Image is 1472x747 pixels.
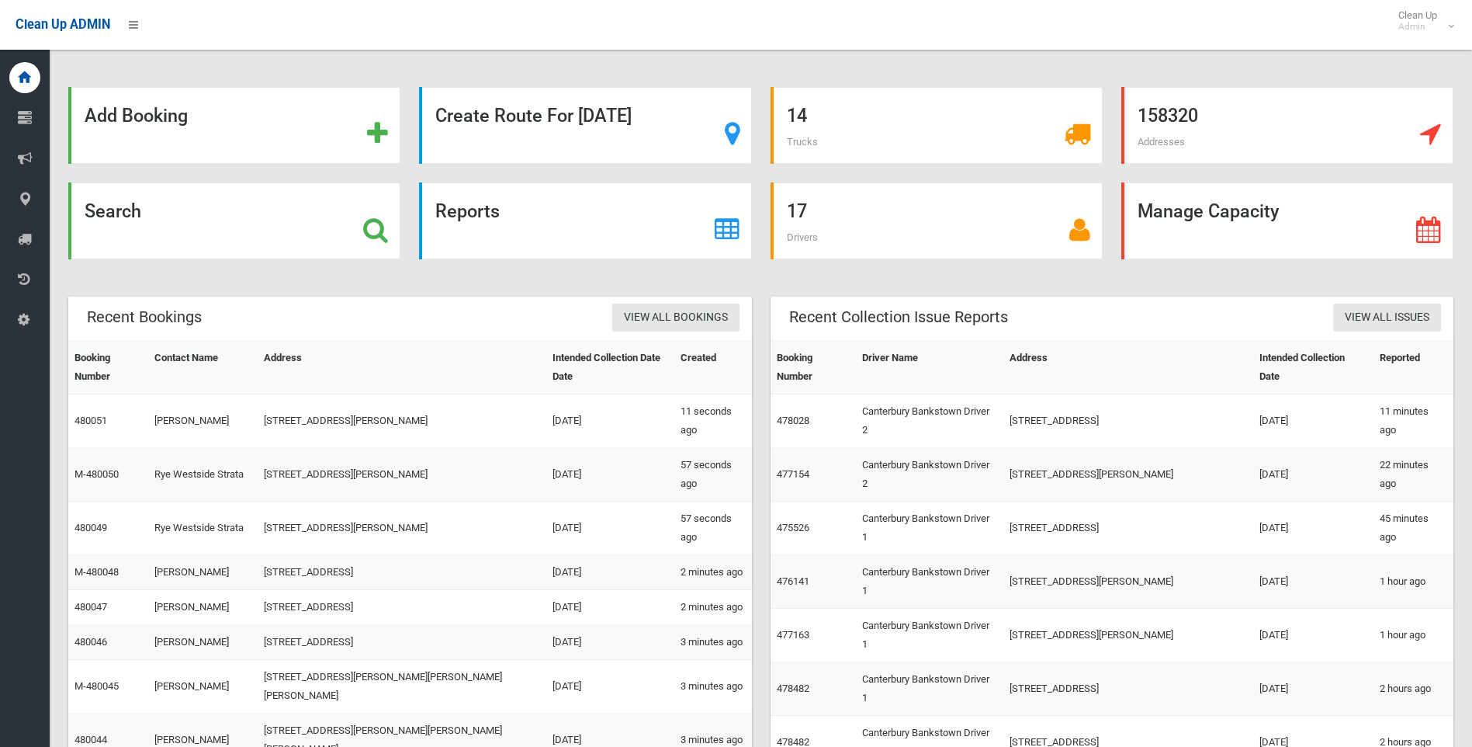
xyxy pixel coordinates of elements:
[546,394,675,448] td: [DATE]
[148,448,258,502] td: Rye Westside Strata
[612,304,739,332] a: View All Bookings
[787,231,818,243] span: Drivers
[258,341,546,394] th: Address
[148,394,258,448] td: [PERSON_NAME]
[258,394,546,448] td: [STREET_ADDRESS][PERSON_NAME]
[856,394,1003,448] td: Canterbury Bankstown Driver 2
[258,502,546,555] td: [STREET_ADDRESS][PERSON_NAME]
[148,625,258,660] td: [PERSON_NAME]
[546,590,675,625] td: [DATE]
[148,341,258,394] th: Contact Name
[777,629,809,641] a: 477163
[771,302,1027,332] header: Recent Collection Issue Reports
[777,468,809,480] a: 477154
[674,341,751,394] th: Created
[435,200,500,222] strong: Reports
[856,662,1003,716] td: Canterbury Bankstown Driver 1
[1253,502,1373,555] td: [DATE]
[74,601,107,613] a: 480047
[1003,394,1253,448] td: [STREET_ADDRESS]
[1398,21,1437,33] small: Admin
[777,415,809,426] a: 478028
[771,182,1103,259] a: 17 Drivers
[1138,136,1185,148] span: Addresses
[856,502,1003,555] td: Canterbury Bankstown Driver 1
[258,625,546,660] td: [STREET_ADDRESS]
[546,448,675,502] td: [DATE]
[74,415,107,426] a: 480051
[74,566,119,578] a: M-480048
[85,105,188,127] strong: Add Booking
[85,200,141,222] strong: Search
[1253,394,1373,448] td: [DATE]
[546,625,675,660] td: [DATE]
[674,448,751,502] td: 57 seconds ago
[16,17,110,32] span: Clean Up ADMIN
[148,660,258,714] td: [PERSON_NAME]
[546,555,675,590] td: [DATE]
[1373,341,1453,394] th: Reported
[419,182,751,259] a: Reports
[674,502,751,555] td: 57 seconds ago
[74,468,119,480] a: M-480050
[1003,662,1253,716] td: [STREET_ADDRESS]
[1003,341,1253,394] th: Address
[546,502,675,555] td: [DATE]
[1003,609,1253,662] td: [STREET_ADDRESS][PERSON_NAME]
[1003,502,1253,555] td: [STREET_ADDRESS]
[68,87,400,164] a: Add Booking
[1253,341,1373,394] th: Intended Collection Date
[771,87,1103,164] a: 14 Trucks
[68,341,148,394] th: Booking Number
[674,394,751,448] td: 11 seconds ago
[1121,87,1453,164] a: 158320 Addresses
[1373,609,1453,662] td: 1 hour ago
[674,590,751,625] td: 2 minutes ago
[68,182,400,259] a: Search
[148,590,258,625] td: [PERSON_NAME]
[777,683,809,694] a: 478482
[419,87,751,164] a: Create Route For [DATE]
[1253,662,1373,716] td: [DATE]
[1138,200,1279,222] strong: Manage Capacity
[258,660,546,714] td: [STREET_ADDRESS][PERSON_NAME][PERSON_NAME][PERSON_NAME]
[1003,555,1253,609] td: [STREET_ADDRESS][PERSON_NAME]
[546,341,675,394] th: Intended Collection Date Date
[74,734,107,745] a: 480044
[1391,9,1453,33] span: Clean Up
[1253,448,1373,502] td: [DATE]
[674,660,751,714] td: 3 minutes ago
[1373,394,1453,448] td: 11 minutes ago
[771,341,857,394] th: Booking Number
[777,522,809,533] a: 475526
[148,502,258,555] td: Rye Westside Strata
[674,555,751,590] td: 2 minutes ago
[777,575,809,587] a: 476141
[435,105,632,127] strong: Create Route For [DATE]
[74,680,119,692] a: M-480045
[856,448,1003,502] td: Canterbury Bankstown Driver 2
[258,555,546,590] td: [STREET_ADDRESS]
[1253,555,1373,609] td: [DATE]
[1373,448,1453,502] td: 22 minutes ago
[258,590,546,625] td: [STREET_ADDRESS]
[856,341,1003,394] th: Driver Name
[1333,304,1441,332] a: View All Issues
[856,555,1003,609] td: Canterbury Bankstown Driver 1
[68,302,220,332] header: Recent Bookings
[1373,662,1453,716] td: 2 hours ago
[787,136,818,148] span: Trucks
[258,448,546,502] td: [STREET_ADDRESS][PERSON_NAME]
[787,105,807,127] strong: 14
[74,636,107,648] a: 480046
[856,609,1003,662] td: Canterbury Bankstown Driver 1
[546,660,675,714] td: [DATE]
[1121,182,1453,259] a: Manage Capacity
[1003,448,1253,502] td: [STREET_ADDRESS][PERSON_NAME]
[1253,609,1373,662] td: [DATE]
[1373,502,1453,555] td: 45 minutes ago
[148,555,258,590] td: [PERSON_NAME]
[787,200,807,222] strong: 17
[74,522,107,533] a: 480049
[1373,555,1453,609] td: 1 hour ago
